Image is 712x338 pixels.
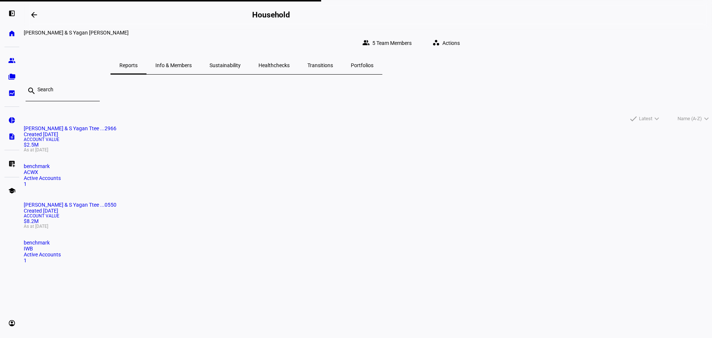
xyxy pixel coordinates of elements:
[24,257,27,263] span: 1
[24,202,116,208] span: J Yagan & S Yagan Ttee ...0550
[629,114,638,123] mat-icon: done
[362,39,370,46] mat-icon: group
[8,30,16,37] eth-mat-symbol: home
[8,57,16,64] eth-mat-symbol: group
[24,214,712,229] div: $8.2M
[372,36,412,50] span: 5 Team Members
[24,202,712,263] a: [PERSON_NAME] & S Yagan Ttee ...0550Created [DATE]Account Value$8.2MAs at [DATE]benchmarkIWBActiv...
[4,53,19,68] a: group
[8,89,16,97] eth-mat-symbol: bid_landscape
[24,252,61,257] span: Active Accounts
[24,246,33,252] span: IWB
[639,114,652,123] span: Latest
[8,319,16,327] eth-mat-symbol: account_circle
[24,137,712,142] span: Account Value
[24,125,116,131] span: J Yagan & S Yagan Ttee ...2966
[24,137,712,152] div: $2.5M
[24,208,712,214] div: Created [DATE]
[442,36,460,50] span: Actions
[8,160,16,167] eth-mat-symbol: list_alt_add
[24,163,50,169] span: benchmark
[426,36,469,50] button: Actions
[24,181,27,187] span: 1
[421,36,469,50] eth-quick-actions: Actions
[24,214,712,218] span: Account Value
[24,240,50,246] span: benchmark
[4,113,19,128] a: pie_chart
[8,10,16,17] eth-mat-symbol: left_panel_open
[27,86,36,95] mat-icon: search
[155,63,192,68] span: Info & Members
[258,63,290,68] span: Healthchecks
[351,63,373,68] span: Portfolios
[24,224,712,229] span: As at [DATE]
[252,10,290,19] h2: Household
[119,63,138,68] span: Reports
[30,10,39,19] mat-icon: arrow_backwards
[8,117,16,124] eth-mat-symbol: pie_chart
[4,26,19,41] a: home
[8,187,16,194] eth-mat-symbol: school
[4,129,19,144] a: description
[4,69,19,84] a: folder_copy
[356,36,421,50] button: 5 Team Members
[24,169,38,175] span: ACWX
[8,73,16,81] eth-mat-symbol: folder_copy
[210,63,241,68] span: Sustainability
[24,125,712,187] a: [PERSON_NAME] & S Yagan Ttee ...2966Created [DATE]Account Value$2.5MAs at [DATE]benchmarkACWXActi...
[24,131,712,137] div: Created [DATE]
[24,30,469,36] div: J Yagan & S Yagan Ttee
[24,175,61,181] span: Active Accounts
[24,148,712,152] span: As at [DATE]
[307,63,333,68] span: Transitions
[4,86,19,101] a: bid_landscape
[432,39,440,46] mat-icon: workspaces
[37,86,94,92] input: Search
[8,133,16,140] eth-mat-symbol: description
[678,114,702,123] span: Name (A-Z)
